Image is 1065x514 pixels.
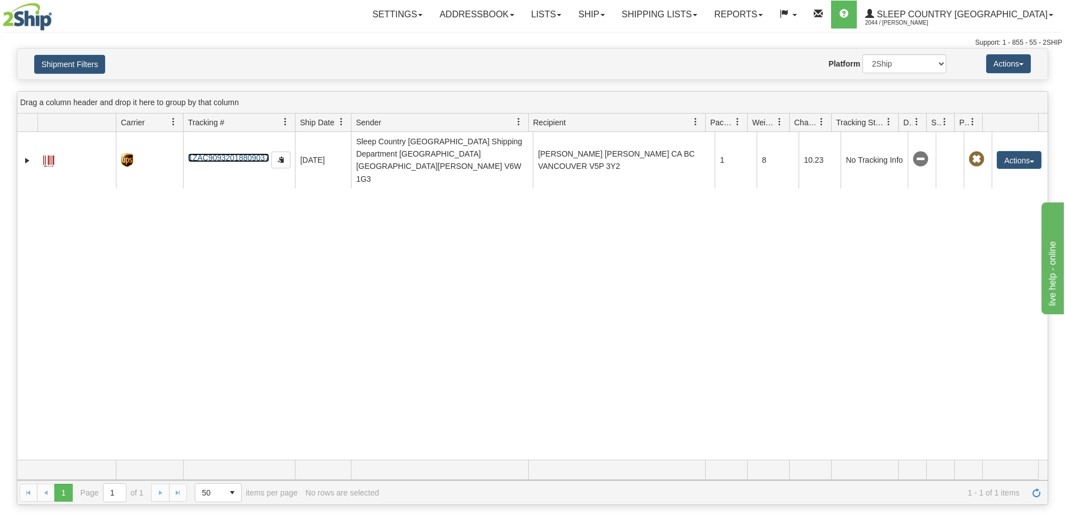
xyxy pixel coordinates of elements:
span: Pickup Not Assigned [969,152,984,167]
a: Charge filter column settings [812,112,831,131]
a: Tracking Status filter column settings [879,112,898,131]
img: logo2044.jpg [3,3,52,31]
span: items per page [195,483,298,502]
a: Reports [706,1,771,29]
td: Sleep Country [GEOGRAPHIC_DATA] Shipping Department [GEOGRAPHIC_DATA] [GEOGRAPHIC_DATA][PERSON_NA... [351,132,533,188]
span: Carrier [121,117,145,128]
a: Ship [570,1,613,29]
iframe: chat widget [1039,200,1064,314]
td: [PERSON_NAME] [PERSON_NAME] CA BC VANCOUVER V5P 3Y2 [533,132,715,188]
a: Settings [364,1,431,29]
a: Addressbook [431,1,523,29]
a: Tracking # filter column settings [276,112,295,131]
a: Shipment Issues filter column settings [935,112,954,131]
span: 2044 / [PERSON_NAME] [865,17,949,29]
button: Copy to clipboard [271,152,290,168]
span: Tracking Status [836,117,885,128]
a: Refresh [1028,484,1045,502]
a: Sleep Country [GEOGRAPHIC_DATA] 2044 / [PERSON_NAME] [857,1,1062,29]
a: 1ZAC90932018809037 [188,153,269,162]
span: 1 - 1 of 1 items [387,488,1020,497]
span: Shipment Issues [931,117,941,128]
td: 10.23 [799,132,841,188]
span: Weight [752,117,776,128]
a: Carrier filter column settings [164,112,183,131]
button: Actions [986,54,1031,73]
span: Charge [794,117,818,128]
a: Pickup Status filter column settings [963,112,982,131]
label: Platform [828,58,860,69]
button: Actions [997,151,1041,169]
span: Page of 1 [81,483,144,502]
span: Recipient [533,117,566,128]
a: Lists [523,1,570,29]
div: grid grouping header [17,92,1048,114]
div: No rows are selected [306,488,379,497]
a: Sender filter column settings [509,112,528,131]
span: Delivery Status [903,117,913,128]
div: live help - online [8,7,104,20]
a: Expand [22,155,33,166]
span: Pickup Status [959,117,969,128]
td: No Tracking Info [841,132,908,188]
td: 8 [757,132,799,188]
a: Packages filter column settings [728,112,747,131]
a: Ship Date filter column settings [332,112,351,131]
button: Shipment Filters [34,55,105,74]
span: Sender [356,117,381,128]
span: Page sizes drop down [195,483,242,502]
a: Recipient filter column settings [686,112,705,131]
a: Shipping lists [613,1,706,29]
span: Sleep Country [GEOGRAPHIC_DATA] [874,10,1048,19]
span: Packages [710,117,734,128]
span: select [223,484,241,502]
img: 8 - UPS [121,153,133,167]
a: Weight filter column settings [770,112,789,131]
td: 1 [715,132,757,188]
input: Page 1 [104,484,126,502]
span: Tracking # [188,117,224,128]
a: Delivery Status filter column settings [907,112,926,131]
span: Page 1 [54,484,72,502]
div: Support: 1 - 855 - 55 - 2SHIP [3,38,1062,48]
td: [DATE] [295,132,351,188]
a: Label [43,150,54,168]
span: No Tracking Info [913,152,928,167]
span: 50 [202,487,217,498]
span: Ship Date [300,117,334,128]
